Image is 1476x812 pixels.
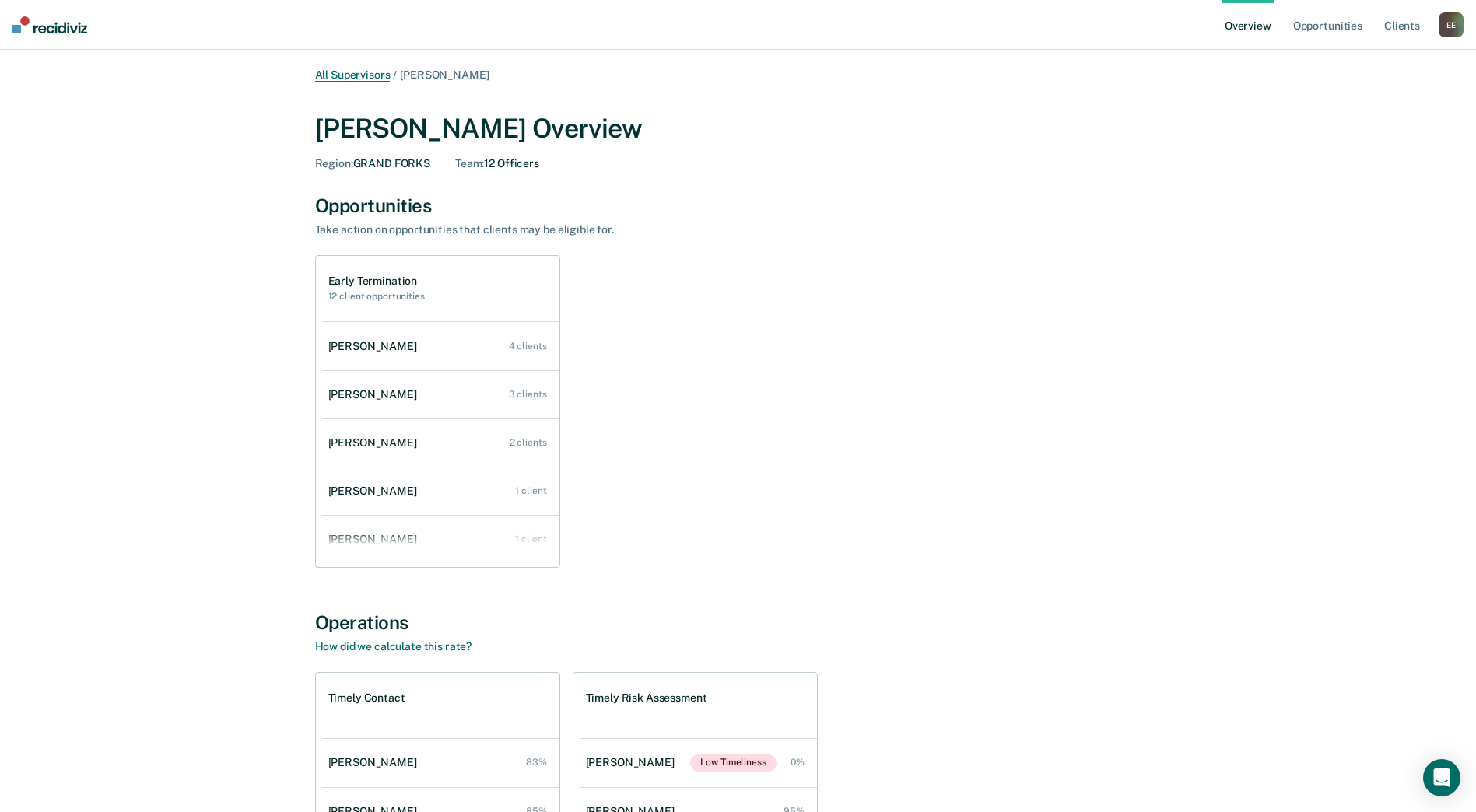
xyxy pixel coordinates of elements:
div: [PERSON_NAME] [328,340,423,353]
a: [PERSON_NAME] 83% [322,740,559,785]
span: Region : [315,157,353,170]
a: How did we calculate this rate? [315,640,472,653]
div: [PERSON_NAME] [328,436,423,450]
div: GRAND FORKS [315,157,431,170]
div: [PERSON_NAME] [586,756,681,769]
div: Open Intercom Messenger [1423,759,1460,796]
a: [PERSON_NAME] 1 client [322,469,559,513]
div: 12 Officers [455,157,539,170]
a: [PERSON_NAME] 3 clients [322,373,559,417]
a: All Supervisors [315,68,391,82]
img: Recidiviz [12,16,87,33]
div: 0% [791,757,805,768]
span: [PERSON_NAME] [400,68,489,81]
div: [PERSON_NAME] [328,533,423,546]
div: Take action on opportunities that clients may be eligible for. [315,223,860,236]
div: [PERSON_NAME] [328,756,423,769]
h1: Timely Risk Assessment [586,691,707,705]
div: 1 client [515,485,546,496]
h1: Early Termination [328,275,425,288]
a: [PERSON_NAME]Low Timeliness 0% [580,739,817,787]
a: [PERSON_NAME] 1 client [322,517,559,562]
div: 4 clients [509,341,547,352]
div: 83% [526,757,547,768]
div: Opportunities [315,194,1162,217]
span: Team : [455,157,484,170]
h2: 12 client opportunities [328,291,425,302]
h1: Timely Contact [328,691,405,705]
div: [PERSON_NAME] [328,388,423,401]
div: [PERSON_NAME] [328,485,423,498]
div: 2 clients [510,437,547,448]
a: [PERSON_NAME] 4 clients [322,324,559,369]
div: [PERSON_NAME] Overview [315,113,1162,145]
div: 1 client [515,534,546,544]
span: / [390,68,400,81]
div: E E [1439,12,1464,37]
span: Low Timeliness [690,754,776,772]
a: [PERSON_NAME] 2 clients [322,421,559,465]
div: 3 clients [509,389,547,400]
button: EE [1439,12,1464,37]
div: Operations [315,611,1162,634]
